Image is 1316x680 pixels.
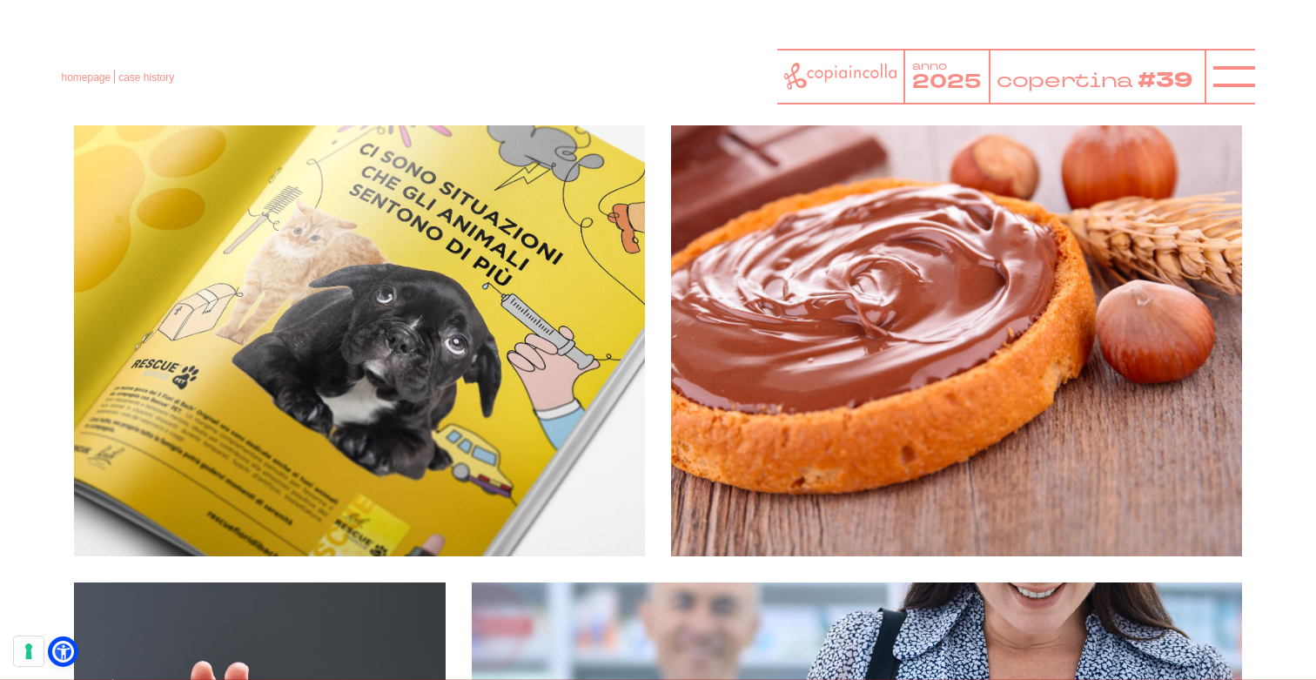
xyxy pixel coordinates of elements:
a: homepage [61,71,111,84]
tspan: copertina [997,66,1136,93]
a: Open Accessibility Menu [52,641,74,663]
button: Le tue preferenze relative al consenso per le tecnologie di tracciamento [14,636,44,666]
tspan: anno [912,59,947,74]
tspan: 2025 [912,69,981,95]
span: case history [118,71,174,84]
tspan: #39 [1140,65,1197,96]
